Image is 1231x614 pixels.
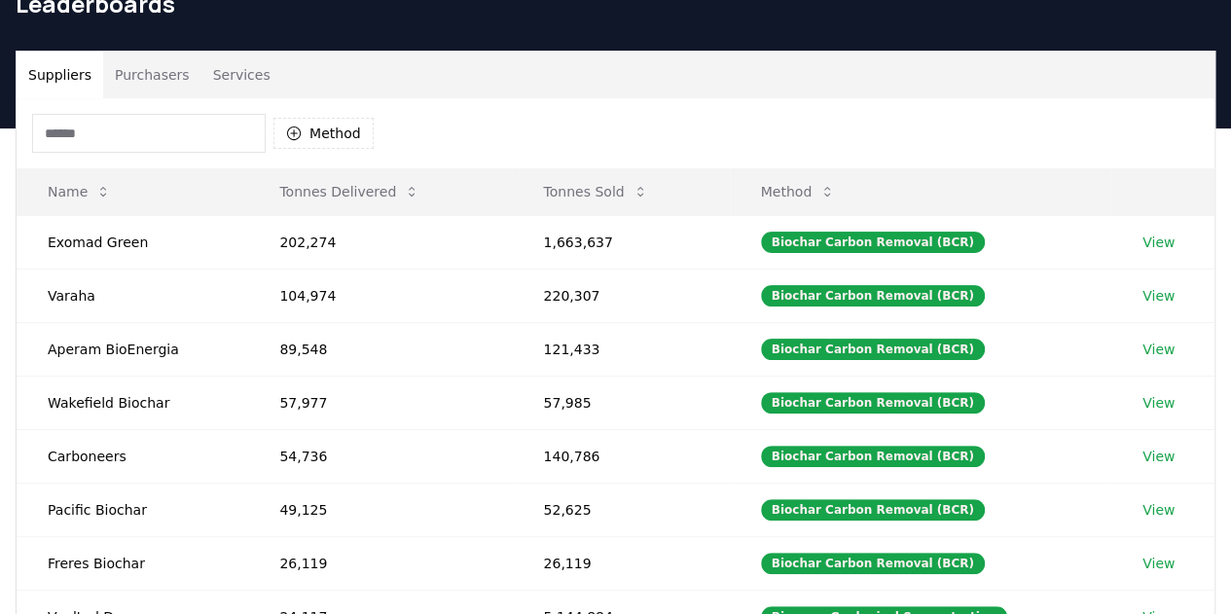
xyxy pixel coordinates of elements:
[17,322,248,376] td: Aperam BioEnergia
[264,172,435,211] button: Tonnes Delivered
[761,232,985,253] div: Biochar Carbon Removal (BCR)
[248,483,512,536] td: 49,125
[248,536,512,590] td: 26,119
[1142,554,1175,573] a: View
[1142,500,1175,520] a: View
[761,446,985,467] div: Biochar Carbon Removal (BCR)
[248,376,512,429] td: 57,977
[745,172,851,211] button: Method
[512,536,729,590] td: 26,119
[273,118,374,149] button: Method
[248,429,512,483] td: 54,736
[512,322,729,376] td: 121,433
[32,172,127,211] button: Name
[201,52,282,98] button: Services
[761,285,985,307] div: Biochar Carbon Removal (BCR)
[17,429,248,483] td: Carboneers
[17,483,248,536] td: Pacific Biochar
[103,52,201,98] button: Purchasers
[512,376,729,429] td: 57,985
[248,215,512,269] td: 202,274
[1142,233,1175,252] a: View
[512,429,729,483] td: 140,786
[17,269,248,322] td: Varaha
[17,52,103,98] button: Suppliers
[1142,340,1175,359] a: View
[248,322,512,376] td: 89,548
[761,392,985,414] div: Biochar Carbon Removal (BCR)
[248,269,512,322] td: 104,974
[17,536,248,590] td: Freres Biochar
[17,215,248,269] td: Exomad Green
[512,215,729,269] td: 1,663,637
[512,483,729,536] td: 52,625
[527,172,663,211] button: Tonnes Sold
[512,269,729,322] td: 220,307
[761,499,985,521] div: Biochar Carbon Removal (BCR)
[1142,447,1175,466] a: View
[1142,286,1175,306] a: View
[761,339,985,360] div: Biochar Carbon Removal (BCR)
[1142,393,1175,413] a: View
[17,376,248,429] td: Wakefield Biochar
[761,553,985,574] div: Biochar Carbon Removal (BCR)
